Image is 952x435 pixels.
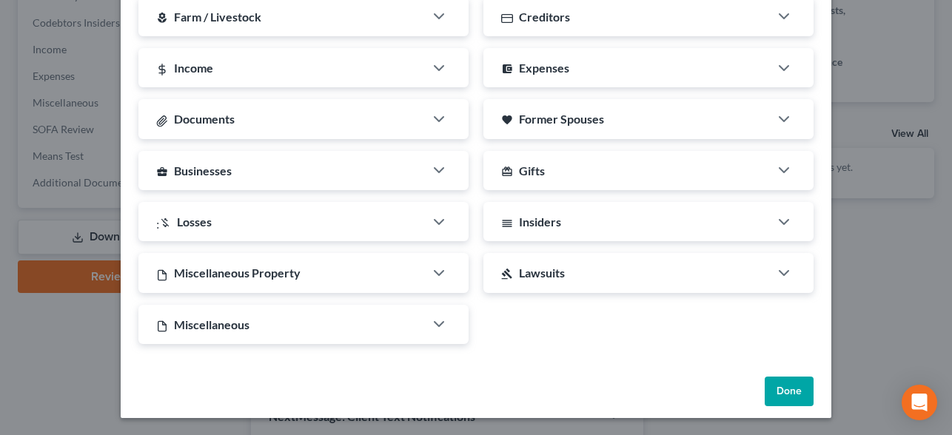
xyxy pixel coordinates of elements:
span: Losses [177,215,212,229]
span: Miscellaneous [174,317,249,331]
div: Open Intercom Messenger [902,385,937,420]
span: Former Spouses [519,112,604,126]
span: Income [174,61,213,75]
span: Gifts [519,163,545,178]
i: :money_off [156,217,171,229]
span: Insiders [519,215,561,229]
button: Done [765,377,814,406]
span: Lawsuits [519,266,565,280]
i: card_giftcard [501,166,513,178]
i: business_center [156,166,168,178]
span: Documents [174,112,235,126]
i: local_florist [156,12,168,24]
span: Farm / Livestock [174,10,261,24]
span: Expenses [519,61,569,75]
i: account_balance_wallet [501,63,513,75]
i: gavel [501,268,513,280]
span: Creditors [519,10,570,24]
span: Miscellaneous Property [174,266,301,280]
i: favorite [501,114,513,126]
span: Businesses [174,163,232,178]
